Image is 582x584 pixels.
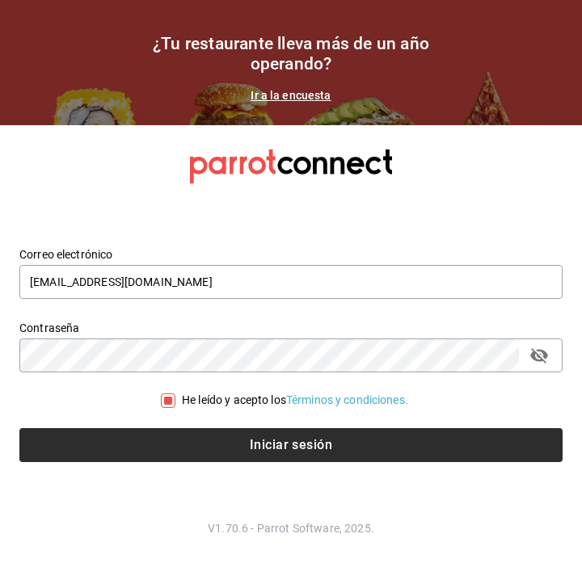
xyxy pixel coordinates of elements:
[182,392,408,409] div: He leído y acepto los
[19,265,563,299] input: Ingresa tu correo electrónico
[19,428,563,462] button: Iniciar sesión
[286,393,408,406] a: Términos y condiciones.
[19,322,563,334] label: Contraseña
[525,342,553,369] button: passwordField
[19,520,563,536] p: V1.70.6 - Parrot Software, 2025.
[129,34,453,74] h1: ¿Tu restaurante lleva más de un año operando?
[19,249,563,260] label: Correo electrónico
[251,89,331,102] a: Ir a la encuesta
